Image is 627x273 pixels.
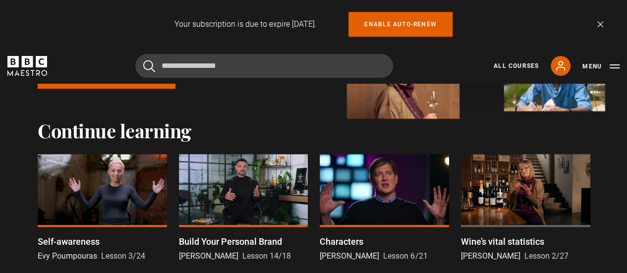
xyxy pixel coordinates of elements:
a: All Courses [494,61,539,70]
button: Toggle navigation [582,61,620,71]
a: Wine’s vital statistics​ [PERSON_NAME] Lesson 2/27 [461,154,590,262]
a: Characters [PERSON_NAME] Lesson 6/21 [320,154,449,262]
span: [PERSON_NAME] [320,251,379,261]
span: Lesson 2/27 [524,251,569,261]
a: Build Your Personal Brand [PERSON_NAME] Lesson 14/18 [179,154,308,262]
h2: Continue learning [38,119,589,142]
a: Self-awareness Evy Poumpouras Lesson 3/24 [38,154,167,262]
input: Search [135,54,393,78]
a: Enable auto-renew [348,12,452,37]
p: Wine’s vital statistics​ [461,235,544,248]
p: Self-awareness [38,235,100,248]
p: Your subscription is due to expire [DATE]. [174,18,317,30]
svg: BBC Maestro [7,56,47,76]
span: [PERSON_NAME] [461,251,520,261]
span: Lesson 14/18 [242,251,291,261]
span: Lesson 6/21 [383,251,427,261]
p: Characters [320,235,363,248]
span: [PERSON_NAME] [179,251,238,261]
button: Submit the search query [143,60,155,72]
span: Evy Poumpouras [38,251,97,261]
span: Lesson 3/24 [101,251,145,261]
p: Build Your Personal Brand [179,235,282,248]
